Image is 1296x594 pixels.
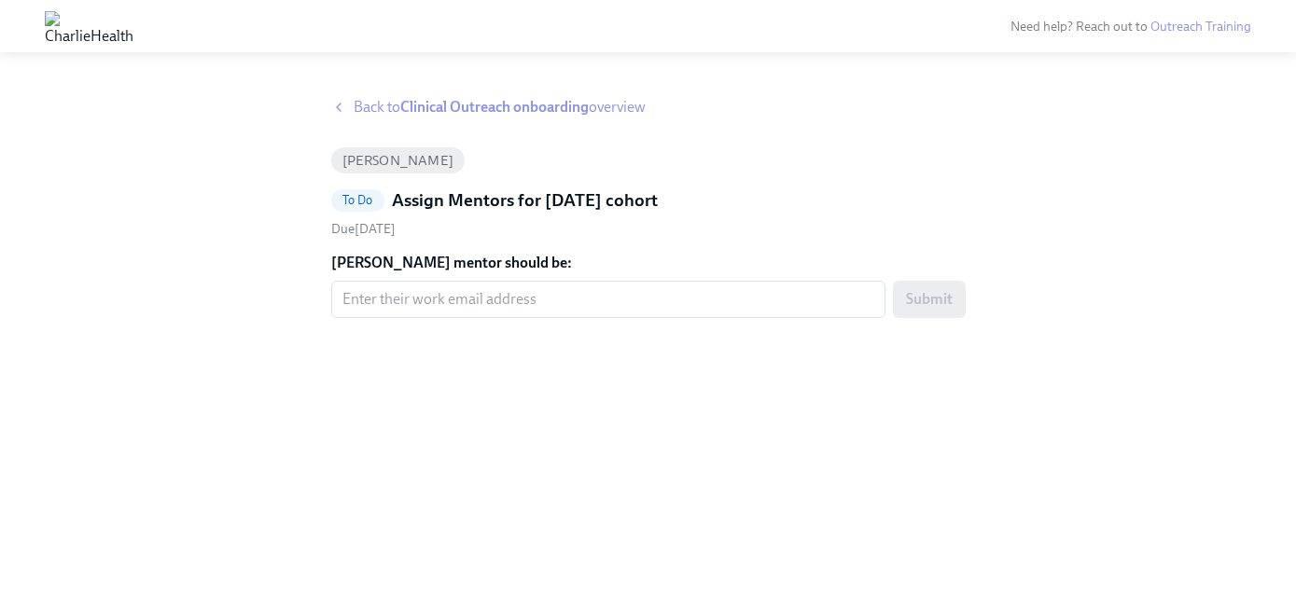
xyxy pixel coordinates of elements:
span: Need help? Reach out to [1010,19,1251,35]
span: [PERSON_NAME] [331,154,466,168]
span: Saturday, October 4th 2025, 9:00 am [331,221,396,237]
h5: Assign Mentors for [DATE] cohort [392,188,658,213]
label: [PERSON_NAME] mentor should be: [331,253,966,273]
a: Back toClinical Outreach onboardingoverview [331,97,966,117]
span: Back to overview [354,97,646,117]
strong: Clinical Outreach onboarding [400,98,589,116]
img: CharlieHealth [45,11,133,41]
span: To Do [331,193,384,207]
a: Outreach Training [1150,19,1251,35]
input: Enter their work email address [331,281,885,318]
